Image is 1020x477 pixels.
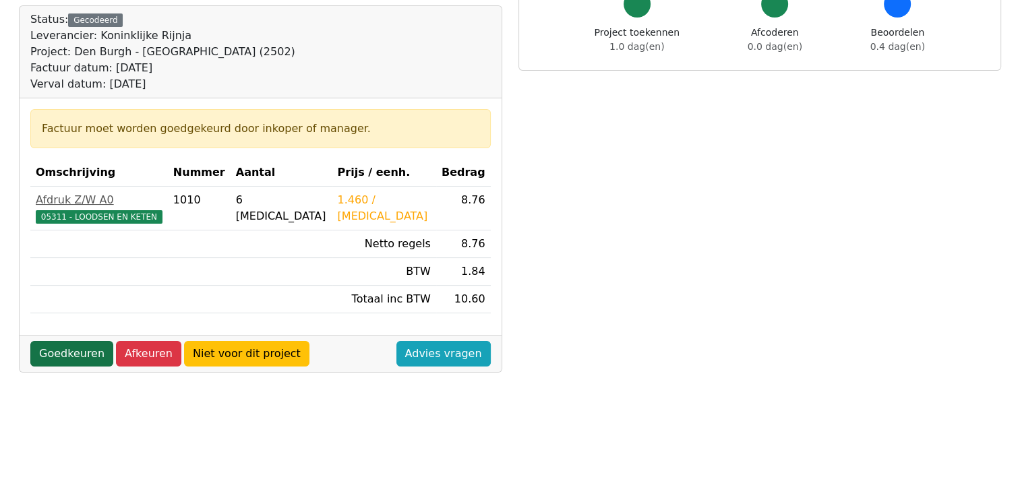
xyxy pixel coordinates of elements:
div: Beoordelen [870,26,925,54]
td: 1.84 [436,258,491,286]
div: Verval datum: [DATE] [30,76,295,92]
div: Afdruk Z/W A0 [36,192,162,208]
td: BTW [332,258,436,286]
div: Factuur moet worden goedgekeurd door inkoper of manager. [42,121,479,137]
th: Nummer [168,159,231,187]
a: Niet voor dit project [184,341,309,367]
span: 0.4 dag(en) [870,41,925,52]
a: Afdruk Z/W A005311 - LOODSEN EN KETEN [36,192,162,224]
div: 1.460 / [MEDICAL_DATA] [338,192,431,224]
a: Afkeuren [116,341,181,367]
div: Project toekennen [595,26,680,54]
div: Status: [30,11,295,92]
td: 10.60 [436,286,491,313]
th: Omschrijving [30,159,168,187]
div: Factuur datum: [DATE] [30,60,295,76]
th: Aantal [231,159,332,187]
td: Totaal inc BTW [332,286,436,313]
th: Bedrag [436,159,491,187]
span: 1.0 dag(en) [609,41,664,52]
td: 8.76 [436,187,491,230]
div: 6 [MEDICAL_DATA] [236,192,327,224]
div: Leverancier: Koninklijke Rijnja [30,28,295,44]
span: 0.0 dag(en) [748,41,802,52]
td: 8.76 [436,230,491,258]
a: Advies vragen [396,341,491,367]
div: Afcoderen [748,26,802,54]
td: 1010 [168,187,231,230]
div: Gecodeerd [68,13,123,27]
a: Goedkeuren [30,341,113,367]
th: Prijs / eenh. [332,159,436,187]
td: Netto regels [332,230,436,258]
div: Project: Den Burgh - [GEOGRAPHIC_DATA] (2502) [30,44,295,60]
span: 05311 - LOODSEN EN KETEN [36,210,162,224]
